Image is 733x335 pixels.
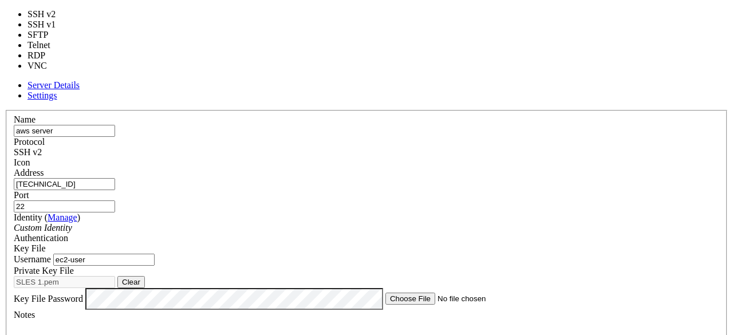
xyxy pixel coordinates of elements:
label: Port [14,190,29,200]
div: (34, 0) [157,5,161,13]
span: Key File [14,243,46,253]
li: SSH v1 [27,19,68,30]
input: Host Name or IP [14,178,115,190]
div: Key File [14,243,719,254]
input: Server Name [14,125,115,137]
a: Manage [48,212,77,222]
input: Port Number [14,200,115,212]
div: SSH v2 [14,147,719,157]
x-row: ec2-user@[TECHNICAL_ID]'s password: [5,5,584,13]
input: Login Username [53,254,155,266]
label: Private Key File [14,266,74,275]
li: RDP [27,50,68,61]
button: Clear [117,276,145,288]
label: Protocol [14,137,45,147]
label: Key File Password [14,293,83,303]
a: Server Details [27,80,80,90]
li: SSH v2 [27,9,68,19]
div: Custom Identity [14,223,719,233]
label: Icon [14,157,30,167]
span: SSH v2 [14,147,42,157]
span: ( ) [45,212,80,222]
label: Address [14,168,44,178]
label: Name [14,115,36,124]
i: Custom Identity [14,223,72,232]
li: SFTP [27,30,68,40]
label: Notes [14,310,35,320]
label: Authentication [14,233,68,243]
label: Identity [14,212,80,222]
a: Settings [27,90,57,100]
li: VNC [27,61,68,71]
label: Username [14,254,51,264]
li: Telnet [27,40,68,50]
